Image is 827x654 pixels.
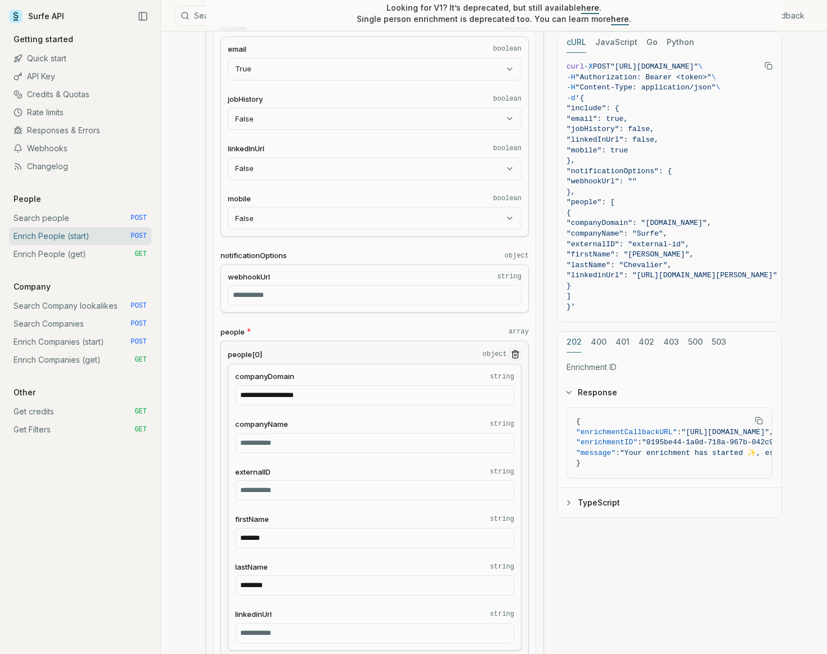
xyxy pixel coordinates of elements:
code: string [490,515,514,524]
span: "webhookUrl": "" [567,177,637,186]
span: : [637,438,642,446]
a: Changelog [9,157,151,175]
span: "0195be44-1a0d-718a-967b-042c9d17ffd7" [642,438,808,446]
a: Enrich Companies (start) POST [9,333,151,351]
span: \ [716,83,720,92]
span: "notificationOptions": { [567,167,672,175]
p: Enrichment ID [567,362,772,373]
span: GET [134,425,147,434]
a: Search people POST [9,209,151,227]
button: 400 [591,332,606,353]
a: Surfe API [9,8,64,25]
p: Other [9,387,40,398]
a: Rate limits [9,103,151,121]
span: { [576,417,581,426]
a: Enrich People (get) GET [9,245,151,263]
code: object [483,350,507,359]
span: lastName [235,562,268,572]
button: 401 [615,332,630,353]
a: Get credits GET [9,403,151,421]
span: "linkedinUrl": "[URL][DOMAIN_NAME][PERSON_NAME]" [567,271,777,279]
span: \ [698,62,703,71]
a: Get Filters GET [9,421,151,439]
span: GET [134,355,147,364]
span: -H [567,83,576,92]
span: linkedinUrl [235,609,272,620]
span: '{ [576,94,585,102]
span: }, [567,156,576,165]
span: "enrichmentCallbackURL" [576,428,677,436]
a: Quick start [9,49,151,67]
span: "externalID": "external-id", [567,240,689,249]
a: Enrich Companies (get) GET [9,351,151,369]
span: "companyDomain": "[DOMAIN_NAME]", [567,219,711,227]
span: "linkedInUrl": false, [567,136,659,144]
a: here [581,3,599,12]
span: POST [131,301,147,310]
span: "Authorization: Bearer <token>" [576,73,712,82]
p: Company [9,281,55,292]
button: cURL [567,32,586,53]
span: companyDomain [235,371,294,382]
button: 202 [567,332,582,353]
a: Enrich People (start) POST [9,227,151,245]
div: Response [558,407,781,488]
span: }' [567,303,576,311]
code: boolean [493,44,522,53]
span: "enrichmentID" [576,438,637,446]
span: webhookUrl [228,272,270,282]
span: "email": true, [567,115,628,123]
span: "companyName": "Surfe", [567,229,667,238]
a: Credits & Quotas [9,85,151,103]
button: TypeScript [558,488,781,517]
span: firstName [235,514,269,525]
span: people[0] [228,349,262,360]
code: array [509,327,529,336]
a: Search Companies POST [9,315,151,333]
span: GET [134,250,147,259]
span: \ [711,73,716,82]
span: : [615,449,620,457]
span: }, [567,188,576,196]
p: Looking for V1? It’s deprecated, but still available . Single person enrichment is deprecated too... [357,2,631,25]
span: "mobile": true [567,146,628,155]
code: string [497,272,522,281]
button: 503 [712,332,726,353]
span: mobile [228,193,251,204]
span: curl [567,62,584,71]
span: "include": { [567,104,619,112]
code: string [490,610,514,619]
span: -X [584,62,593,71]
code: string [490,562,514,571]
code: string [490,420,514,429]
span: "jobHistory": false, [567,125,654,133]
button: 402 [639,332,654,353]
span: GET [134,407,147,416]
button: Remove Item [509,348,522,360]
code: string [490,467,514,476]
button: Copy Text [760,57,777,74]
span: email [228,44,246,55]
button: Go [646,32,658,53]
code: boolean [493,144,522,153]
a: API Key [9,67,151,85]
p: Getting started [9,34,78,45]
span: POST [131,214,147,223]
span: "message" [576,449,615,457]
span: : [677,428,681,436]
span: linkedInUrl [228,143,264,154]
code: object [505,251,529,260]
span: POST [131,319,147,328]
span: { [567,209,571,217]
code: boolean [493,94,522,103]
code: boolean [493,194,522,203]
span: POST [593,62,610,71]
button: Python [667,32,694,53]
p: People [9,193,46,205]
button: Copy Text [750,412,767,429]
span: "[URL][DOMAIN_NAME]" [610,62,698,71]
code: string [490,372,514,381]
span: people [221,327,245,337]
span: companyName [235,419,288,430]
span: } [567,282,571,290]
